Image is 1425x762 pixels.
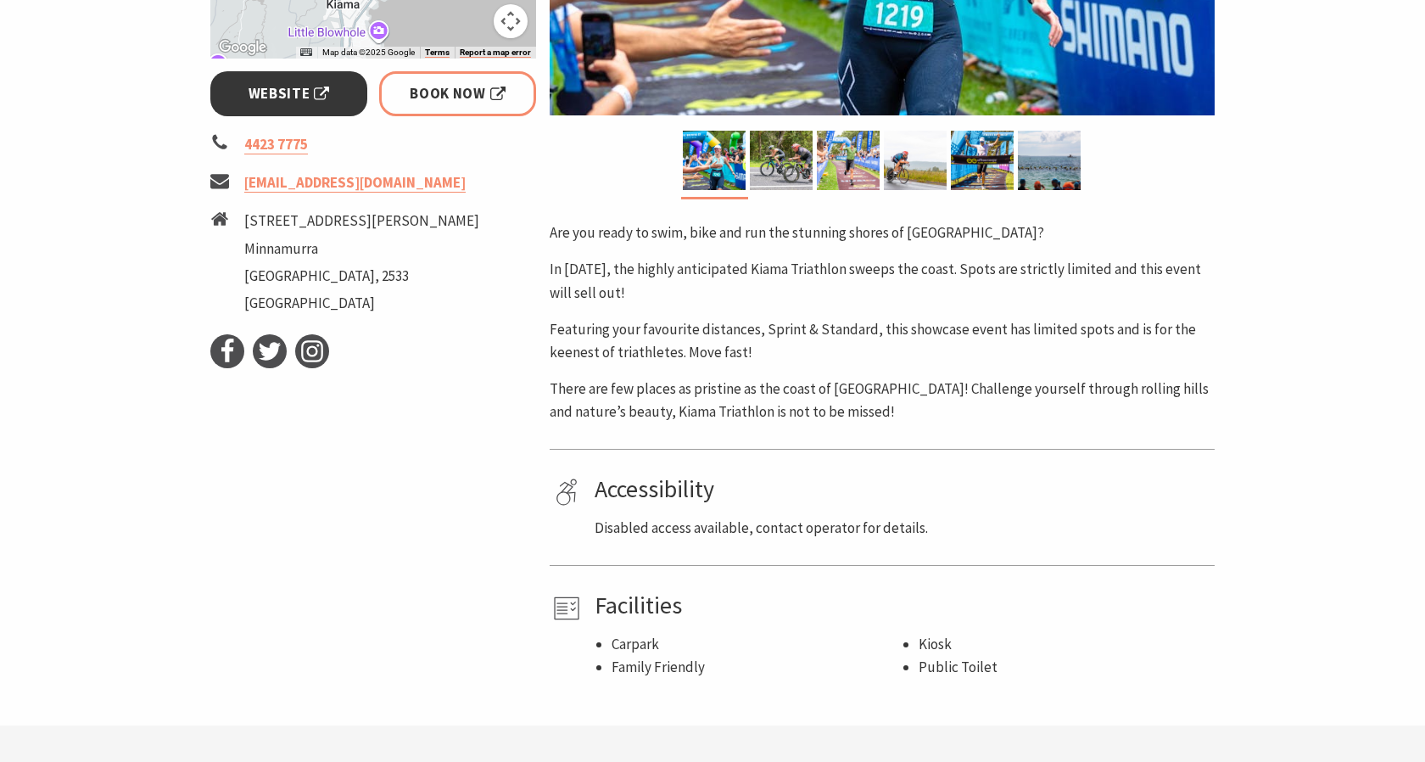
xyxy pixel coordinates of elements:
img: eliteenergyevents [817,131,880,190]
a: [EMAIL_ADDRESS][DOMAIN_NAME] [244,173,466,193]
li: [GEOGRAPHIC_DATA] [244,292,479,315]
li: [GEOGRAPHIC_DATA], 2533 [244,265,479,288]
p: Featuring your favourite distances, Sprint & Standard, this showcase event has limited spots and ... [550,318,1215,364]
img: kiamatriathlon [683,131,746,190]
img: Husky Tri [1018,131,1081,190]
button: Keyboard shortcuts [300,47,312,59]
img: kiamatriathlon [750,131,813,190]
p: There are few places as pristine as the coast of [GEOGRAPHIC_DATA]! Challenge yourself through ro... [550,378,1215,423]
a: Terms (opens in new tab) [425,48,450,58]
a: 4423 7775 [244,135,308,154]
a: Click to see this area on Google Maps [215,36,271,59]
a: Report a map error [460,48,531,58]
li: Carpark [612,633,902,656]
img: kiamatriathlon [951,131,1014,190]
span: Map data ©2025 Google [322,48,415,57]
li: Kiosk [919,633,1209,656]
button: Map camera controls [494,4,528,38]
li: Public Toilet [919,656,1209,679]
h4: Accessibility [595,475,1209,504]
p: Are you ready to swim, bike and run the stunning shores of [GEOGRAPHIC_DATA]? [550,221,1215,244]
h4: Facilities [595,591,1209,620]
a: Website [210,71,367,116]
span: Book Now [410,82,506,105]
li: Family Friendly [612,656,902,679]
span: Website [249,82,330,105]
p: In [DATE], the highly anticipated Kiama Triathlon sweeps the coast. Spots are strictly limited an... [550,258,1215,304]
img: kiamatriathlon [884,131,947,190]
a: Book Now [379,71,536,116]
li: Minnamurra [244,238,479,261]
p: Disabled access available, contact operator for details. [595,517,1209,540]
li: [STREET_ADDRESS][PERSON_NAME] [244,210,479,233]
img: Google [215,36,271,59]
